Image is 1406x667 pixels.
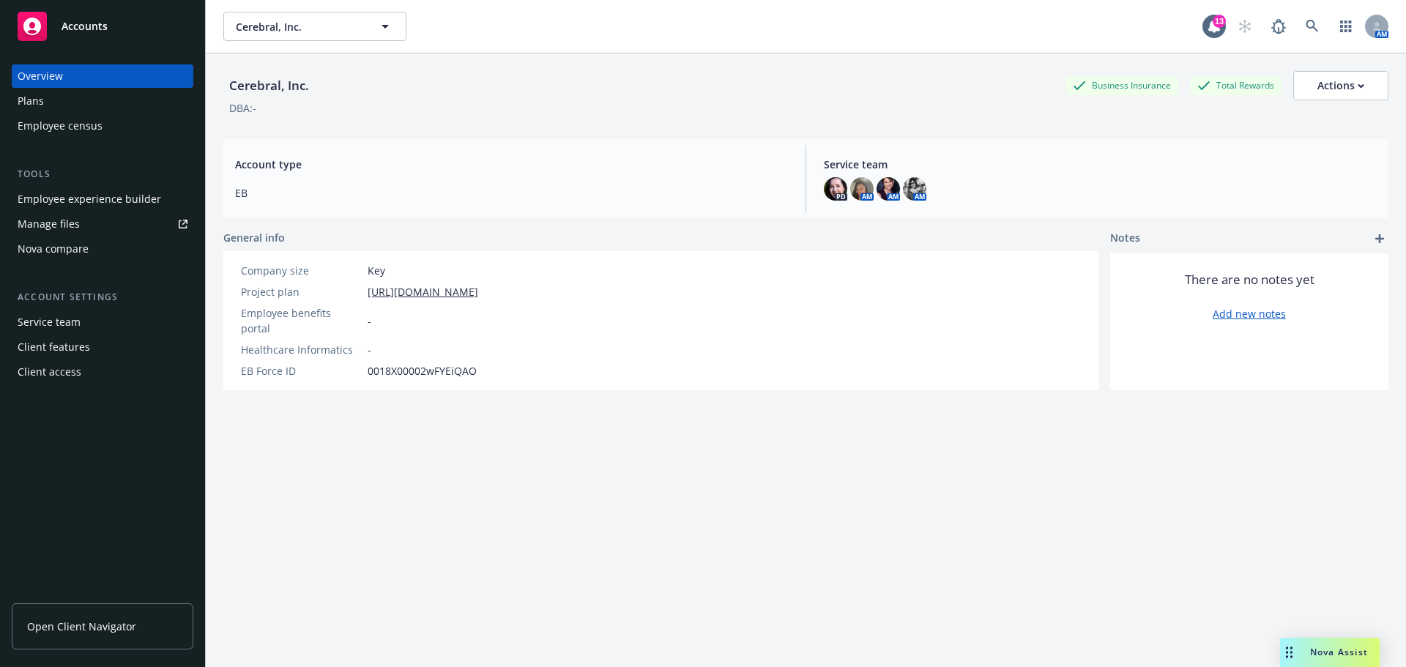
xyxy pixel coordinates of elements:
[12,187,193,211] a: Employee experience builder
[18,360,81,384] div: Client access
[12,290,193,305] div: Account settings
[18,64,63,88] div: Overview
[241,284,362,299] div: Project plan
[1230,12,1260,41] a: Start snowing
[18,89,44,113] div: Plans
[241,363,362,379] div: EB Force ID
[1280,638,1380,667] button: Nova Assist
[223,12,406,41] button: Cerebral, Inc.
[1298,12,1327,41] a: Search
[824,177,847,201] img: photo
[12,310,193,334] a: Service team
[62,21,108,32] span: Accounts
[368,284,478,299] a: [URL][DOMAIN_NAME]
[1185,271,1314,288] span: There are no notes yet
[1264,12,1293,41] a: Report a Bug
[1213,15,1226,28] div: 13
[229,100,256,116] div: DBA: -
[241,305,362,336] div: Employee benefits portal
[18,212,80,236] div: Manage files
[1293,71,1388,100] button: Actions
[368,363,477,379] span: 0018X00002wFYEiQAO
[12,360,193,384] a: Client access
[236,19,362,34] span: Cerebral, Inc.
[368,263,385,278] span: Key
[903,177,926,201] img: photo
[18,335,90,359] div: Client features
[12,335,193,359] a: Client features
[241,263,362,278] div: Company size
[1371,230,1388,247] a: add
[235,185,788,201] span: EB
[368,342,371,357] span: -
[1310,646,1368,658] span: Nova Assist
[1213,306,1286,321] a: Add new notes
[12,89,193,113] a: Plans
[1331,12,1361,41] a: Switch app
[241,342,362,357] div: Healthcare Informatics
[368,313,371,329] span: -
[877,177,900,201] img: photo
[1110,230,1140,247] span: Notes
[223,76,315,95] div: Cerebral, Inc.
[12,237,193,261] a: Nova compare
[12,64,193,88] a: Overview
[12,212,193,236] a: Manage files
[27,619,136,634] span: Open Client Navigator
[12,167,193,182] div: Tools
[18,237,89,261] div: Nova compare
[1190,76,1282,94] div: Total Rewards
[1317,72,1364,100] div: Actions
[12,6,193,47] a: Accounts
[235,157,788,172] span: Account type
[18,187,161,211] div: Employee experience builder
[824,157,1377,172] span: Service team
[223,230,285,245] span: General info
[850,177,874,201] img: photo
[18,310,81,334] div: Service team
[1280,638,1298,667] div: Drag to move
[12,114,193,138] a: Employee census
[1065,76,1178,94] div: Business Insurance
[18,114,103,138] div: Employee census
